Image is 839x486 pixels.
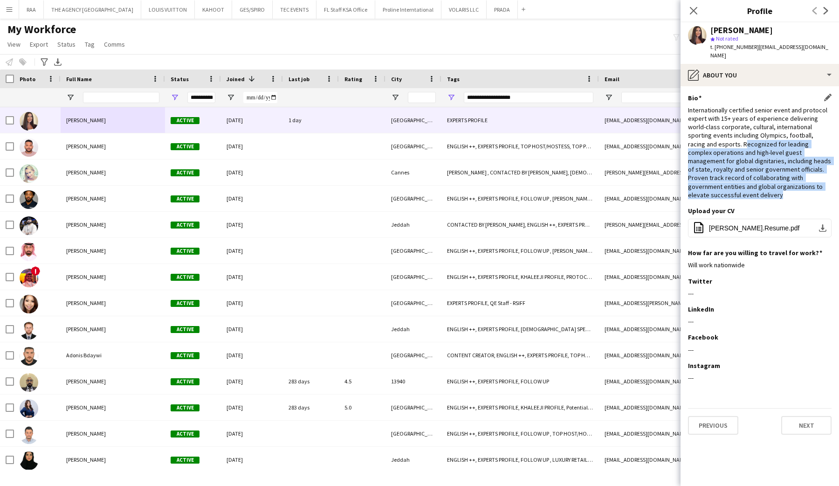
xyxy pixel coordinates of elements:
[599,395,785,420] div: [EMAIL_ADDRESS][DOMAIN_NAME]
[4,38,24,50] a: View
[20,164,38,183] img: Elena Trofimova
[221,133,283,159] div: [DATE]
[447,76,460,83] span: Tags
[339,395,385,420] div: 5.0
[385,395,441,420] div: [GEOGRAPHIC_DATA]
[344,76,362,83] span: Rating
[441,238,599,264] div: ENGLISH ++, EXPERTS PROFILE, FOLLOW UP , [PERSON_NAME] PROFILE, Potential Freelancer Training, PR...
[688,317,832,326] div: ---
[221,421,283,446] div: [DATE]
[66,247,106,254] span: [PERSON_NAME]
[66,430,106,437] span: [PERSON_NAME]
[20,76,35,83] span: Photo
[599,290,785,316] div: [EMAIL_ADDRESS][PERSON_NAME][DOMAIN_NAME]
[688,261,832,269] div: Will work nationwide
[171,378,199,385] span: Active
[104,40,125,49] span: Comms
[20,373,38,392] img: Eltahir Isam
[171,326,199,333] span: Active
[688,277,712,285] h3: Twitter
[141,0,195,19] button: LOUIS VUITTON
[688,289,832,298] div: ---
[441,290,599,316] div: EXPERTS PROFILE, QE Staff - RSIFF
[54,38,79,50] a: Status
[20,399,38,418] img: Norah Alsaja
[375,0,441,19] button: Proline Interntational
[66,352,102,359] span: Adonis Bdaywi
[100,38,129,50] a: Comms
[221,368,283,394] div: [DATE]
[171,274,199,281] span: Active
[171,76,189,83] span: Status
[385,264,441,290] div: [GEOGRAPHIC_DATA]
[688,361,720,370] h3: Instagram
[385,212,441,237] div: Jeddah
[66,221,106,228] span: [PERSON_NAME]
[441,447,599,472] div: ENGLISH ++, EXPERTS PROFILE, FOLLOW UP , LUXURY RETAIL, TOP HOST/HOSTESS, TOP PROMOTER, TOP [PERS...
[688,374,832,382] div: ---
[20,138,38,157] img: AbuElgasim Salih
[441,264,599,290] div: ENGLISH ++, EXPERTS PROFILE, KHALEEJI PROFILE, PROTOCOL, SAUDI NATIONAL, TOP HOST/HOSTESS, TOP PR...
[39,56,50,68] app-action-btn: Advanced filters
[221,316,283,342] div: [DATE]
[171,430,199,437] span: Active
[52,56,63,68] app-action-btn: Export XLSX
[599,368,785,394] div: [EMAIL_ADDRESS][DOMAIN_NAME]
[391,93,399,102] button: Open Filter Menu
[66,404,106,411] span: [PERSON_NAME]
[441,133,599,159] div: ENGLISH ++, EXPERTS PROFILE, TOP HOST/HOSTESS, TOP PROMOTER, TOP SUPERVISOR, TOP [PERSON_NAME]
[599,342,785,368] div: [EMAIL_ADDRESS][DOMAIN_NAME]
[385,186,441,211] div: [GEOGRAPHIC_DATA]
[171,300,199,307] span: Active
[66,299,106,306] span: [PERSON_NAME]
[688,219,832,237] button: [PERSON_NAME].Resume.pdf
[599,133,785,159] div: [EMAIL_ADDRESS][DOMAIN_NAME]
[243,92,277,103] input: Joined Filter Input
[171,457,199,464] span: Active
[221,238,283,264] div: [DATE]
[66,143,106,150] span: [PERSON_NAME]
[385,368,441,394] div: 13940
[66,76,92,83] span: Full Name
[221,160,283,185] div: [DATE]
[19,0,44,19] button: RAA
[487,0,518,19] button: PRADA
[710,43,759,50] span: t. [PHONE_NUMBER]
[221,342,283,368] div: [DATE]
[681,64,839,86] div: About you
[688,106,832,199] div: Internationally certified senior event and protocol expert with 15+ years of experience deliverin...
[316,0,375,19] button: FL Staff KSA Office
[221,212,283,237] div: [DATE]
[391,76,402,83] span: City
[195,0,232,19] button: KAHOOT
[599,186,785,211] div: [EMAIL_ADDRESS][DOMAIN_NAME]
[171,248,199,255] span: Active
[441,160,599,185] div: [PERSON_NAME] , CONTACTED BY [PERSON_NAME], [DEMOGRAPHIC_DATA] ++, EXPERTS PROFILE, FRENCH SPEAKE...
[283,107,339,133] div: 1 day
[385,238,441,264] div: [GEOGRAPHIC_DATA]
[681,5,839,17] h3: Profile
[688,207,735,215] h3: Upload your CV
[171,195,199,202] span: Active
[66,378,106,385] span: [PERSON_NAME]
[688,305,714,313] h3: LinkedIn
[227,76,245,83] span: Joined
[171,222,199,229] span: Active
[171,404,199,411] span: Active
[20,425,38,444] img: Osama Mustafa
[385,290,441,316] div: [GEOGRAPHIC_DATA]
[709,224,800,232] span: [PERSON_NAME].Resume.pdf
[66,93,75,102] button: Open Filter Menu
[171,117,199,124] span: Active
[599,160,785,185] div: [PERSON_NAME][EMAIL_ADDRESS][DOMAIN_NAME]
[44,0,141,19] button: THE AGENCY [GEOGRAPHIC_DATA]
[221,447,283,472] div: [DATE]
[20,190,38,209] img: Mahmoud Henderson
[781,416,832,435] button: Next
[599,212,785,237] div: [PERSON_NAME][EMAIL_ADDRESS][DOMAIN_NAME]
[599,238,785,264] div: [EMAIL_ADDRESS][DOMAIN_NAME]
[232,0,273,19] button: GES/SPIRO
[26,38,52,50] a: Export
[66,456,106,463] span: [PERSON_NAME]
[605,93,613,102] button: Open Filter Menu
